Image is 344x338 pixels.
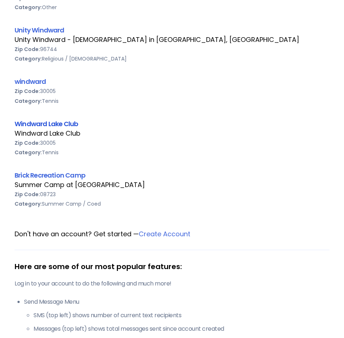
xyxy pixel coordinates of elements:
[15,25,329,35] div: Unity Windward
[15,35,329,44] div: Unity Windward - [DEMOGRAPHIC_DATA] in [GEOGRAPHIC_DATA], [GEOGRAPHIC_DATA]
[15,279,329,288] p: Log in to your account to do the following and much more!
[15,129,329,138] div: Windward Lake Club
[15,77,329,86] div: windward
[15,46,40,53] b: Zip Code:
[15,96,329,106] div: Tennis
[33,325,329,333] li: Messages (top left) shows total messages sent since account created
[15,170,329,180] div: Brick Recreation Camp
[15,3,329,12] div: Other
[33,311,329,320] li: SMS (top left) shows number of current text recipients
[15,148,329,157] div: Tennis
[15,55,42,62] b: Category:
[15,119,329,129] div: Windward Lake Club
[15,97,42,105] b: Category:
[15,119,78,128] a: Windward Lake Club
[15,138,329,148] div: 30005
[15,4,42,11] b: Category:
[15,199,329,209] div: Summer Camp / Coed
[15,149,42,156] b: Category:
[15,44,329,54] div: 96744
[15,190,329,199] div: 08723
[15,191,40,198] b: Zip Code:
[15,88,40,95] b: Zip Code:
[139,229,190,238] a: Create Account
[15,54,329,63] div: Religious / [DEMOGRAPHIC_DATA]
[15,180,329,190] div: Summer Camp at [GEOGRAPHIC_DATA]
[15,77,46,86] a: windward
[15,86,329,96] div: 30005
[15,139,40,147] b: Zip Code:
[15,26,64,35] a: Unity Windward
[15,171,85,180] a: Brick Recreation Camp
[15,261,329,272] div: Here are some of our most popular features:
[15,200,42,207] b: Category:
